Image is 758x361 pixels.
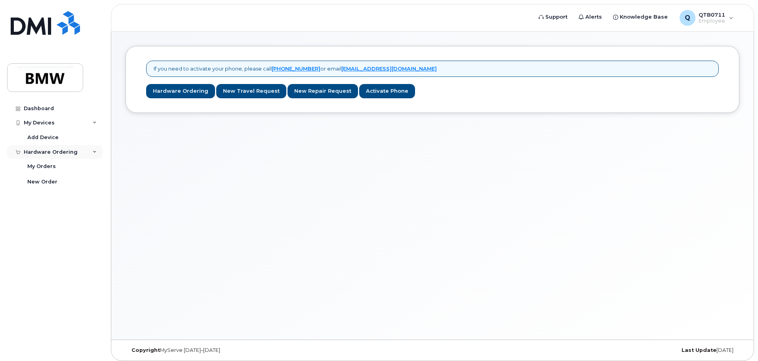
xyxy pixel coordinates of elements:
strong: Copyright [131,347,160,353]
div: [DATE] [535,347,739,353]
iframe: Messenger Launcher [724,327,752,355]
a: New Travel Request [216,84,286,99]
a: Activate Phone [359,84,415,99]
a: [PHONE_NUMBER] [272,65,320,72]
p: If you need to activate your phone, please call or email [154,65,437,73]
div: MyServe [DATE]–[DATE] [126,347,330,353]
strong: Last Update [682,347,716,353]
a: [EMAIL_ADDRESS][DOMAIN_NAME] [341,65,437,72]
a: Hardware Ordering [146,84,215,99]
a: New Repair Request [288,84,358,99]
